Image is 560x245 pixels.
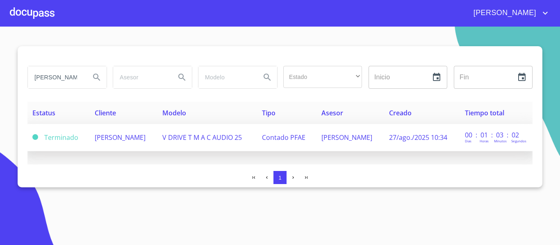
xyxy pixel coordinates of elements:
span: Tiempo total [465,108,504,117]
p: 00 : 01 : 03 : 02 [465,130,520,139]
p: Horas [480,139,489,143]
button: Search [257,67,277,87]
p: Segundos [511,139,526,143]
span: Contado PFAE [262,133,305,142]
span: [PERSON_NAME] [467,7,540,20]
span: Asesor [321,108,343,117]
input: search [28,66,84,88]
span: Modelo [162,108,186,117]
span: Creado [389,108,412,117]
p: Minutos [494,139,507,143]
span: Tipo [262,108,275,117]
button: 1 [273,171,287,184]
span: Terminado [32,134,38,140]
span: Terminado [44,133,78,142]
span: [PERSON_NAME] [321,133,372,142]
p: Dias [465,139,471,143]
span: Cliente [95,108,116,117]
span: V DRIVE T M A C AUDIO 25 [162,133,242,142]
span: 27/ago./2025 10:34 [389,133,447,142]
span: [PERSON_NAME] [95,133,146,142]
span: Estatus [32,108,55,117]
div: ​ [283,66,362,88]
input: search [198,66,254,88]
input: search [113,66,169,88]
span: 1 [278,175,281,181]
button: Search [172,67,192,87]
button: Search [87,67,107,87]
button: account of current user [467,7,550,20]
